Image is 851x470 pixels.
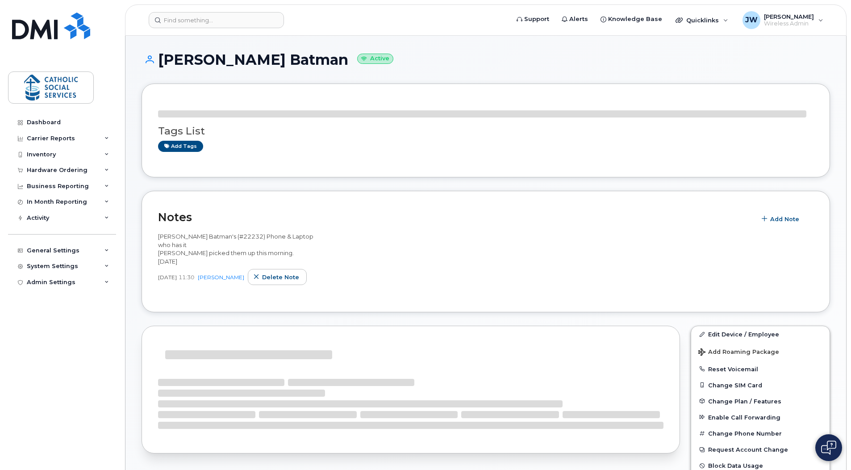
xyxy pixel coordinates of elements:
[756,211,807,227] button: Add Note
[198,274,244,281] a: [PERSON_NAME]
[158,126,813,137] h3: Tags List
[821,441,836,455] img: Open chat
[698,348,779,357] span: Add Roaming Package
[158,233,313,265] span: [PERSON_NAME] Batman's (#22232) Phone & Laptop who has it [PERSON_NAME] picked them up this morni...
[691,441,830,457] button: Request Account Change
[691,326,830,342] a: Edit Device / Employee
[158,141,203,152] a: Add tags
[179,273,194,281] span: 11:30
[691,425,830,441] button: Change Phone Number
[158,210,751,224] h2: Notes
[262,273,299,281] span: Delete note
[357,54,393,64] small: Active
[770,215,799,223] span: Add Note
[691,342,830,361] button: Add Roaming Package
[691,377,830,393] button: Change SIM Card
[691,361,830,377] button: Reset Voicemail
[142,52,830,67] h1: [PERSON_NAME] Batman
[248,269,307,285] button: Delete note
[158,273,177,281] span: [DATE]
[708,398,781,404] span: Change Plan / Features
[691,409,830,425] button: Enable Call Forwarding
[691,393,830,409] button: Change Plan / Features
[708,414,780,420] span: Enable Call Forwarding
